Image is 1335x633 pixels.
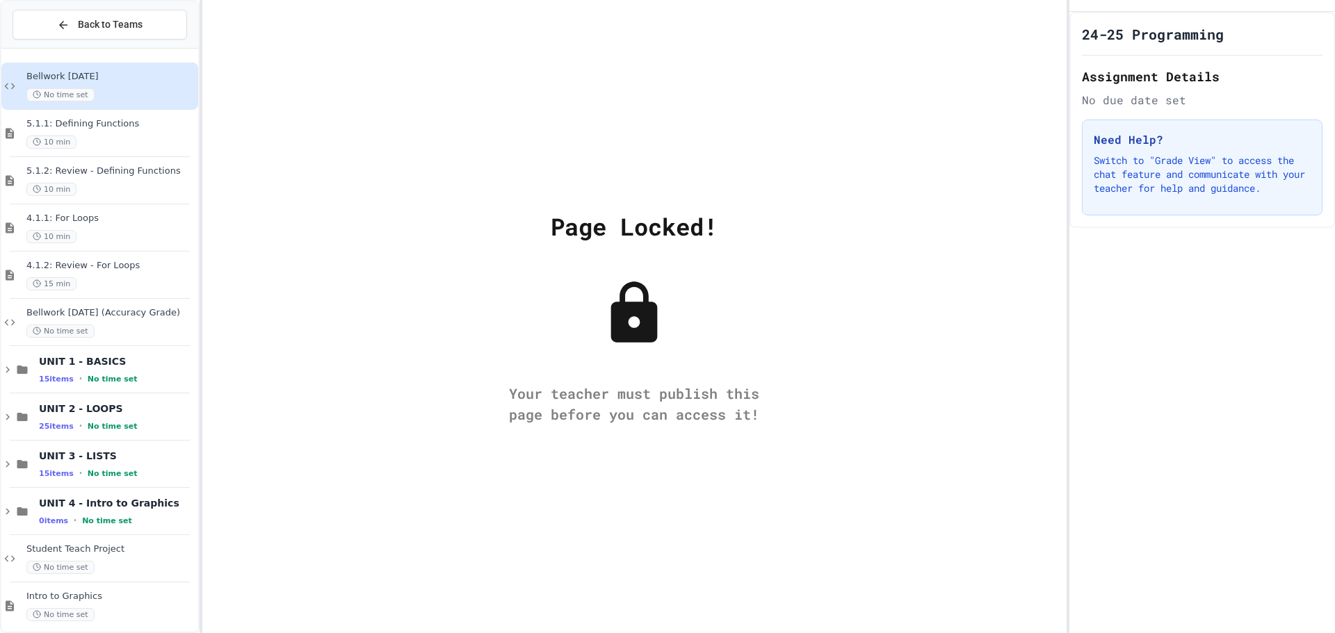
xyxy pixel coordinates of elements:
[88,469,138,478] span: No time set
[26,71,195,83] span: Bellwork [DATE]
[26,165,195,177] span: 5.1.2: Review - Defining Functions
[39,375,74,384] span: 15 items
[74,515,76,526] span: •
[1094,131,1311,148] h3: Need Help?
[1082,67,1322,86] h2: Assignment Details
[79,373,82,384] span: •
[79,420,82,431] span: •
[26,213,195,224] span: 4.1.1: For Loops
[26,88,95,101] span: No time set
[13,10,187,40] button: Back to Teams
[26,543,195,555] span: Student Teach Project
[39,355,195,368] span: UNIT 1 - BASICS
[26,307,195,319] span: Bellwork [DATE] (Accuracy Grade)
[1082,24,1224,44] h1: 24-25 Programming
[82,516,132,525] span: No time set
[26,230,76,243] span: 10 min
[39,516,68,525] span: 0 items
[39,402,195,415] span: UNIT 2 - LOOPS
[26,183,76,196] span: 10 min
[39,497,195,509] span: UNIT 4 - Intro to Graphics
[88,422,138,431] span: No time set
[26,277,76,290] span: 15 min
[78,17,143,32] span: Back to Teams
[26,135,76,149] span: 10 min
[26,561,95,574] span: No time set
[26,260,195,272] span: 4.1.2: Review - For Loops
[39,450,195,462] span: UNIT 3 - LISTS
[26,118,195,130] span: 5.1.1: Defining Functions
[26,591,195,602] span: Intro to Graphics
[551,208,718,244] div: Page Locked!
[39,422,74,431] span: 25 items
[88,375,138,384] span: No time set
[1094,154,1311,195] p: Switch to "Grade View" to access the chat feature and communicate with your teacher for help and ...
[39,469,74,478] span: 15 items
[79,468,82,479] span: •
[26,324,95,338] span: No time set
[26,608,95,621] span: No time set
[1082,92,1322,108] div: No due date set
[495,383,773,425] div: Your teacher must publish this page before you can access it!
